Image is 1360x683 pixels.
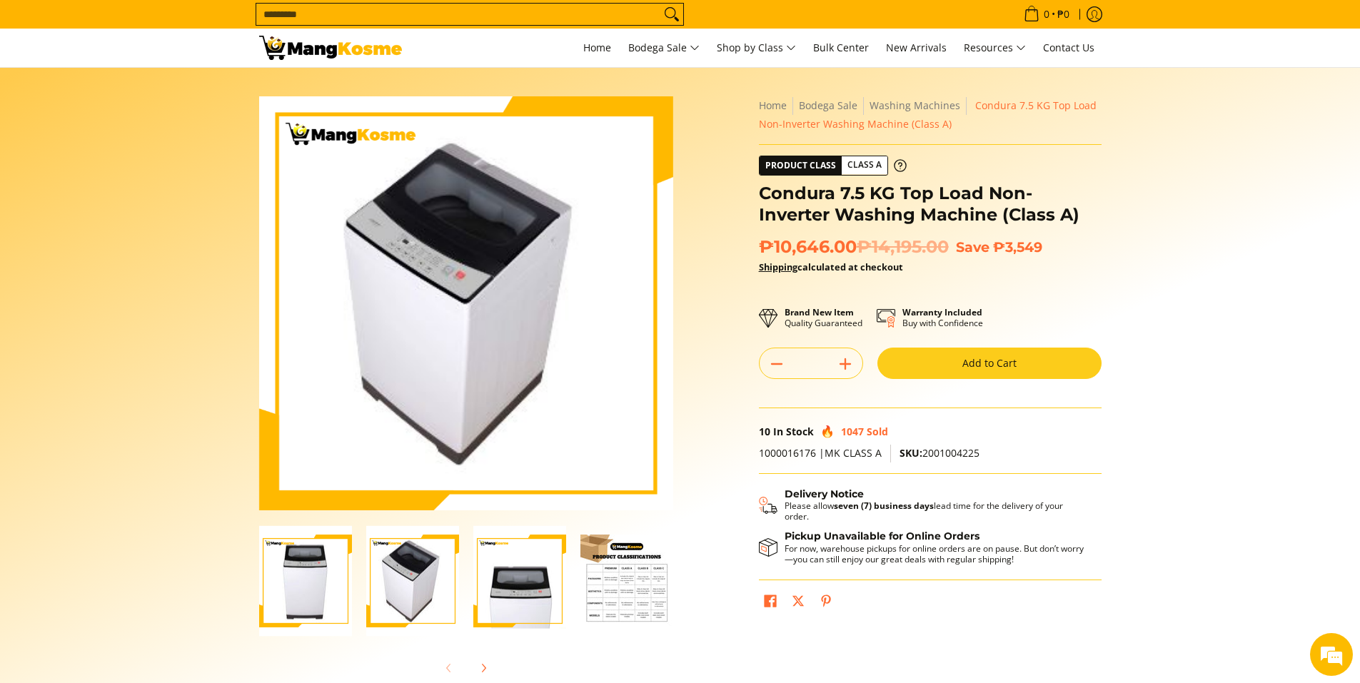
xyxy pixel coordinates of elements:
a: Shipping [759,260,797,273]
strong: seven (7) business days [834,500,934,512]
img: Condura 7.5 KG Top Load Non-Inverter Washing Machine (Class A)-4 [580,535,673,627]
a: Product Class Class A [759,156,907,176]
a: Post on X [788,591,808,615]
span: ₱10,646.00 [759,236,949,258]
a: New Arrivals [879,29,954,67]
a: Home [759,98,787,112]
img: Condura 7.5 KG Top Load Non-Inverter Washing Machine (Class A)-2 [366,526,459,637]
strong: Brand New Item [785,306,854,318]
a: Bodega Sale [621,29,707,67]
strong: Warranty Included [902,306,982,318]
span: Condura 7.5 KG Top Load Non-Inverter Washing Machine (Class A) [759,98,1097,131]
p: Quality Guaranteed [785,307,862,328]
a: Washing Machines [870,98,960,112]
nav: Breadcrumbs [759,96,1102,133]
span: Bulk Center [813,41,869,54]
span: New Arrivals [886,41,947,54]
a: Bulk Center [806,29,876,67]
img: condura-7.5kg-topload-non-inverter-washing-machine-class-c-full-view-mang-kosme [259,526,352,637]
h1: Condura 7.5 KG Top Load Non-Inverter Washing Machine (Class A) [759,183,1102,226]
span: Product Class [760,156,842,175]
span: ₱0 [1055,9,1072,19]
a: Shop by Class [710,29,803,67]
a: Home [576,29,618,67]
a: Share on Facebook [760,591,780,615]
span: Shop by Class [717,39,796,57]
img: Condura 7.5 KG Top Load Non-Inverter Washing Machine (Class A) | Mang Kosme [259,36,402,60]
img: Condura 7.5 KG Top Load Non-Inverter Washing Machine (Class A)-3 [473,526,566,637]
span: 10 [759,425,770,438]
nav: Main Menu [416,29,1102,67]
a: Contact Us [1036,29,1102,67]
span: Class A [842,156,887,174]
span: Resources [964,39,1026,57]
button: Add to Cart [877,348,1102,379]
button: Search [660,4,683,25]
span: 2001004225 [900,446,979,460]
p: Buy with Confidence [902,307,983,328]
button: Add [828,353,862,375]
span: Home [583,41,611,54]
strong: Delivery Notice [785,487,864,500]
button: Shipping & Delivery [759,488,1087,522]
span: Save [956,238,989,256]
p: Please allow lead time for the delivery of your order. [785,500,1087,522]
button: Subtract [760,353,794,375]
p: For now, warehouse pickups for online orders are on pause. But don’t worry—you can still enjoy ou... [785,543,1087,565]
span: • [1019,6,1074,22]
a: Pin on Pinterest [816,591,836,615]
a: Resources [957,29,1033,67]
span: SKU: [900,446,922,460]
a: Bodega Sale [799,98,857,112]
span: ₱3,549 [993,238,1042,256]
img: Condura 7.5 KG Top Load Non-Inverter Washing Machine (Class A) [283,96,650,510]
span: Sold [867,425,888,438]
strong: Pickup Unavailable for Online Orders [785,530,979,542]
span: 1047 [841,425,864,438]
del: ₱14,195.00 [857,236,949,258]
span: Contact Us [1043,41,1094,54]
span: 1000016176 |MK CLASS A [759,446,882,460]
span: Bodega Sale [628,39,700,57]
strong: calculated at checkout [759,260,903,273]
span: 0 [1042,9,1052,19]
span: In Stock [773,425,814,438]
